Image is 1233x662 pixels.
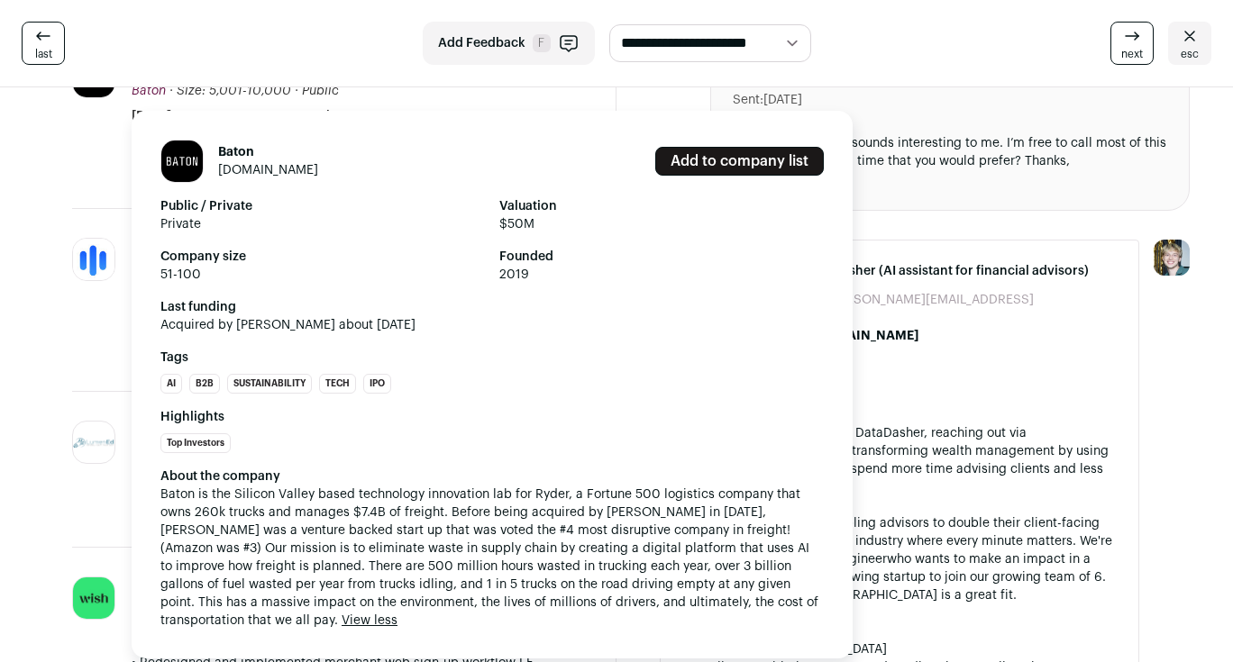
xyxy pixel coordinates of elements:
[161,141,203,182] img: 06564cede5f4ed1461032589ed534da180c957242bd4c16b6a30b3d9a86ca8a9
[682,424,1117,496] div: I'm [PERSON_NAME], CTO at DataDasher, reaching out via [GEOGRAPHIC_DATA]. We're transforming weal...
[160,266,485,284] span: 51-100
[35,47,52,61] span: last
[655,147,824,176] a: Add to company list
[189,374,220,394] li: B2B
[423,22,595,65] button: Add Feedback F
[1181,47,1199,61] span: esc
[342,612,397,630] button: View less
[160,248,485,266] strong: Company size
[733,134,1167,188] div: Hi [PERSON_NAME] sounds interesting to me. I’m free to call most of this week. Do you have a time...
[169,85,291,97] span: · Size: 5,001-10,000
[295,82,298,100] span: ·
[499,248,824,266] strong: Founded
[438,34,525,52] span: Add Feedback
[717,291,1117,327] dd: <[PERSON_NAME][EMAIL_ADDRESS][DOMAIN_NAME]>
[160,197,485,215] strong: Public / Private
[218,143,318,161] h1: Baton
[682,262,1117,280] span: AI Full-Stack Role @ DataDasher (AI assistant for financial advisors)
[682,640,1117,658] div: • Hybrid - SF [GEOGRAPHIC_DATA]
[682,388,1117,406] div: Hi [PERSON_NAME],
[499,197,824,215] strong: Valuation
[160,349,824,367] strong: Tags
[1110,22,1154,65] a: next
[363,374,391,394] li: IPO
[499,266,824,284] span: 2019
[160,298,824,316] strong: Last funding
[160,374,182,394] li: AI
[160,433,231,453] li: Top Investors
[682,622,1117,640] div: Key highlights:
[733,91,763,109] dt: Sent:
[132,85,166,97] span: Baton
[22,22,65,65] a: last
[160,215,485,233] span: Private
[73,437,114,449] img: 897d0030e60d1e22594ca00813ceb17ab987c5092dd450b57ce4d4ee25cef219.png
[218,164,318,177] a: [DOMAIN_NAME]
[73,237,114,282] img: 57f6b4ef2fc5235683e2673134012ee26e5f30cd73f4285051926bd10f0f78c0.jpg
[1121,47,1143,61] span: next
[682,514,1117,604] div: Our platform is already enabling advisors to double their client-facing time - a game-changer in ...
[499,215,824,233] span: $50M
[763,91,802,109] dd: [DATE]
[1154,240,1190,276] img: 6494470-medium_jpg
[227,374,312,394] li: Sustainability
[302,85,339,97] span: Public
[160,408,824,426] strong: Highlights
[160,467,824,485] div: About the company
[73,577,114,619] img: 9b0415def6922f58c9fa29c2502d89da3ce109b4962b277f21039a76d7031939.jpg
[160,316,824,334] span: Acquired by [PERSON_NAME] about [DATE]
[319,374,356,394] li: Tech
[1168,22,1211,65] a: esc
[533,34,551,52] span: F
[160,488,822,627] span: Baton is the Silicon Valley based technology innovation lab for Ryder, a Fortune 500 logistics co...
